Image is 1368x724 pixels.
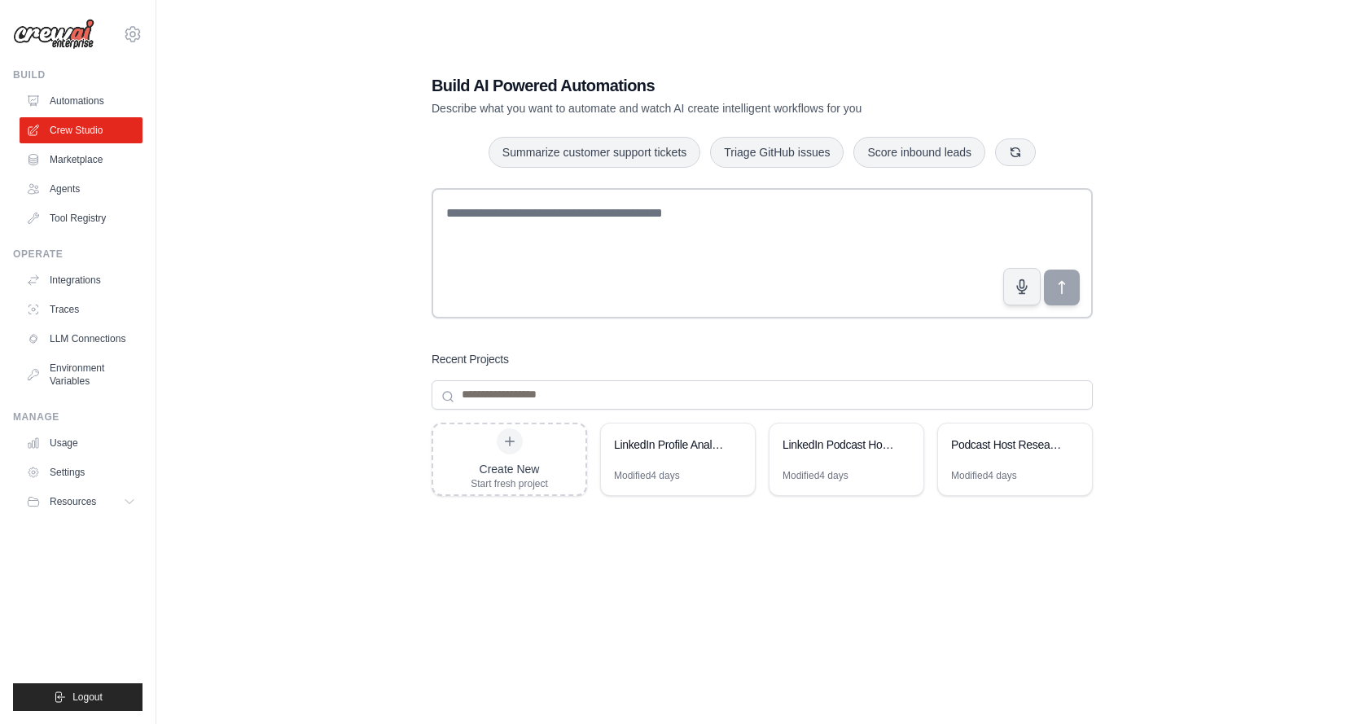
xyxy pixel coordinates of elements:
div: Build [13,68,142,81]
a: Agents [20,176,142,202]
p: Describe what you want to automate and watch AI create intelligent workflows for you [432,100,979,116]
a: Settings [20,459,142,485]
img: Logo [13,19,94,50]
button: Summarize customer support tickets [489,137,700,168]
a: Usage [20,430,142,456]
div: LinkedIn Profile Analytics [614,437,726,453]
div: Operate [13,248,142,261]
h1: Build AI Powered Automations [432,74,979,97]
a: Marketplace [20,147,142,173]
a: Traces [20,296,142,323]
div: Modified 4 days [614,469,680,482]
div: Create New [471,461,548,477]
div: Podcast Host Research Automation [951,437,1063,453]
a: Automations [20,88,142,114]
button: Triage GitHub issues [710,137,844,168]
button: Score inbound leads [853,137,985,168]
button: Resources [20,489,142,515]
button: Logout [13,683,142,711]
a: Integrations [20,267,142,293]
a: Tool Registry [20,205,142,231]
a: LLM Connections [20,326,142,352]
div: Modified 4 days [951,469,1017,482]
span: Logout [72,691,103,704]
button: Get new suggestions [995,138,1036,166]
div: Manage [13,410,142,423]
div: Modified 4 days [783,469,848,482]
button: Click to speak your automation idea [1003,268,1041,305]
div: Start fresh project [471,477,548,490]
h3: Recent Projects [432,351,509,367]
a: Crew Studio [20,117,142,143]
a: Environment Variables [20,355,142,394]
span: Resources [50,495,96,508]
div: LinkedIn Podcast Host Research & Guest Preparation [783,437,894,453]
